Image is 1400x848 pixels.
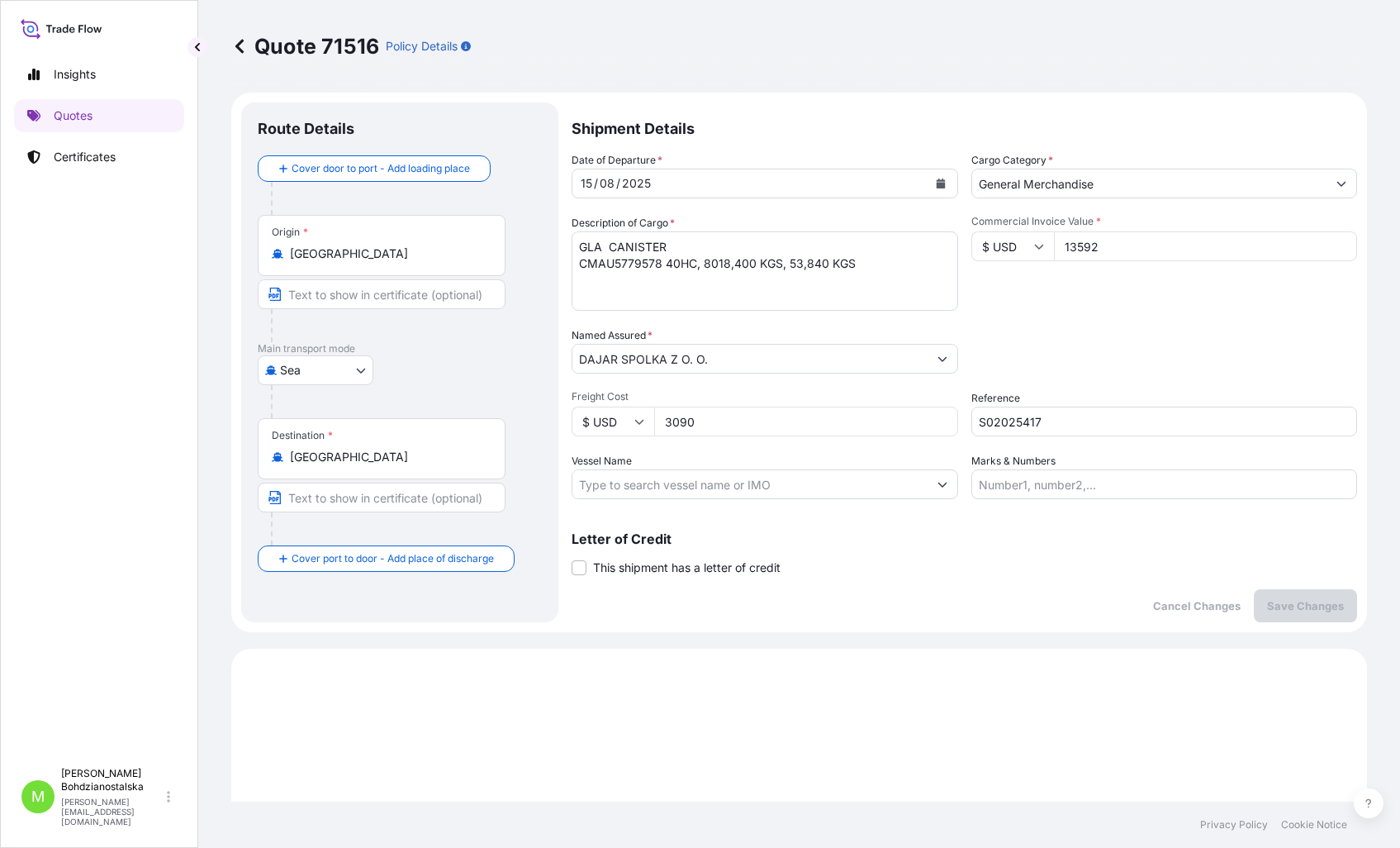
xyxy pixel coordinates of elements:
[971,407,1358,436] input: Your internal reference
[971,152,1053,169] label: Cargo Category
[928,344,957,374] button: Show suggestions
[280,362,301,379] span: Sea
[258,342,542,355] p: Main transport mode
[572,152,662,169] span: Date of Departure
[593,560,781,576] span: This shipment has a letter of credit
[1281,818,1347,831] a: Cookie Notice
[14,58,184,91] a: Insights
[258,483,505,512] input: Text to appear on certificate
[258,545,515,572] button: Cover port to door - Add place of discharge
[572,327,653,344] label: Named Assured
[61,797,164,827] p: [PERSON_NAME][EMAIL_ADDRESS][DOMAIN_NAME]
[1200,818,1268,831] a: Privacy Policy
[594,174,598,193] div: /
[386,38,458,55] p: Policy Details
[14,141,184,174] a: Certificates
[290,245,485,262] input: Origin
[1326,169,1356,198] button: Show suggestions
[54,66,96,83] p: Insights
[971,469,1358,499] input: Number1, number2,...
[572,453,632,469] label: Vessel Name
[572,469,928,499] input: Type to search vessel name or IMO
[258,155,491,182] button: Cover door to port - Add loading place
[928,469,957,499] button: Show suggestions
[616,174,620,193] div: /
[572,390,958,403] span: Freight Cost
[1254,589,1357,622] button: Save Changes
[292,160,470,177] span: Cover door to port - Add loading place
[258,279,505,309] input: Text to appear on certificate
[258,355,373,385] button: Select transport
[572,231,958,311] textarea: GLA CANISTER CMAU5779578 40HC, 8018,400 KGS, 53,840 KGS
[971,390,1020,407] label: Reference
[572,102,1357,152] p: Shipment Details
[290,449,485,465] input: Destination
[1153,598,1241,614] p: Cancel Changes
[1054,231,1358,261] input: Type amount
[1267,598,1344,614] p: Save Changes
[572,344,928,374] input: Full name
[579,174,594,193] div: day,
[258,119,354,139] p: Route Details
[61,767,164,793] p: [PERSON_NAME] Bohdzianostalska
[31,788,45,805] span: M
[598,174,616,193] div: month,
[231,33,379,60] p: Quote 71516
[54,107,93,124] p: Quotes
[292,550,494,567] span: Cover port to door - Add place of discharge
[1140,589,1254,622] button: Cancel Changes
[972,169,1327,198] input: Select a commodity type
[572,532,1357,545] p: Letter of Credit
[620,174,653,193] div: year,
[54,149,116,165] p: Certificates
[572,215,675,231] label: Description of Cargo
[14,99,184,132] a: Quotes
[971,215,1358,228] span: Commercial Invoice Value
[272,226,308,239] div: Origin
[971,453,1056,469] label: Marks & Numbers
[654,407,958,436] input: Enter amount
[272,429,333,442] div: Destination
[928,170,954,197] button: Calendar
